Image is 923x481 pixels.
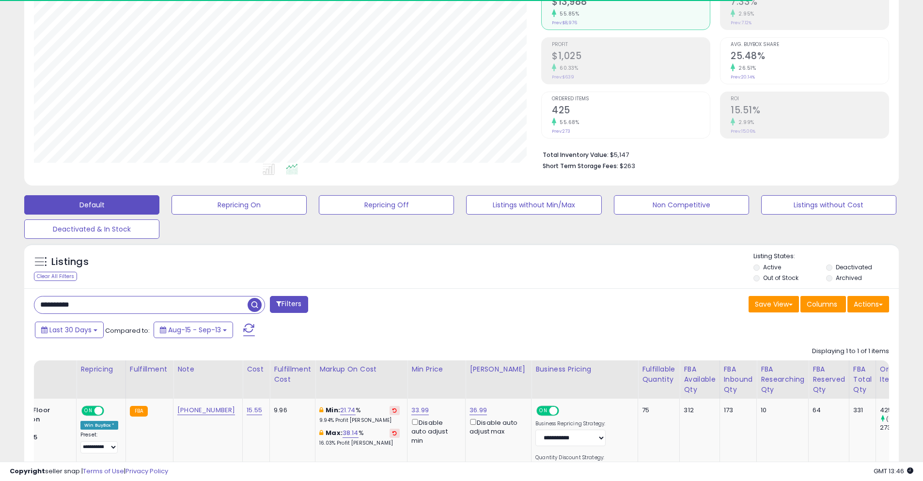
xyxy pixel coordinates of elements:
small: 2.99% [735,119,754,126]
small: Prev: $8,976 [552,20,577,26]
h2: 425 [552,105,710,118]
span: $263 [620,161,635,171]
span: 2025-10-14 13:46 GMT [874,466,913,476]
small: 2.95% [735,10,754,17]
button: Save View [749,296,799,312]
a: 21.74 [340,405,356,415]
a: 38.14 [343,428,359,438]
div: 312 [684,406,712,415]
div: FBA inbound Qty [724,364,753,395]
span: OFF [558,407,573,415]
span: ON [82,407,94,415]
small: Prev: 7.12% [731,20,751,26]
div: 64 [813,406,842,415]
span: Profit [552,42,710,47]
small: Prev: 15.06% [731,128,755,134]
div: seller snap | | [10,467,168,476]
div: Min Price [411,364,461,374]
span: ROI [731,96,889,102]
button: Listings without Min/Max [466,195,601,215]
div: Fulfillment [130,364,169,374]
button: Repricing Off [319,195,454,215]
label: Quantity Discount Strategy: [535,454,606,461]
small: 55.85% [556,10,579,17]
div: Disable auto adjust min [411,417,458,445]
label: Active [763,263,781,271]
span: Last 30 Days [49,325,92,335]
div: 331 [853,406,868,415]
b: Short Term Storage Fees: [543,162,618,170]
small: Prev: 273 [552,128,570,134]
div: [PERSON_NAME] [469,364,527,374]
label: Archived [836,274,862,282]
span: Aug-15 - Sep-13 [168,325,221,335]
a: Privacy Policy [125,466,168,476]
small: 55.68% [556,119,579,126]
label: Business Repricing Strategy: [535,420,606,427]
small: FBA [130,406,148,417]
span: Compared to: [105,326,150,335]
div: FBA Available Qty [684,364,715,395]
div: Repricing [80,364,122,374]
button: Deactivated & In Stock [24,219,159,239]
div: 173 [724,406,750,415]
div: 9.96 [274,406,308,415]
div: Clear All Filters [34,272,77,281]
b: Min: [326,405,340,415]
label: Out of Stock [763,274,798,282]
a: 36.99 [469,405,487,415]
small: Prev: $639 [552,74,574,80]
div: 273 [880,423,919,432]
li: $5,147 [543,148,882,160]
button: Last 30 Days [35,322,104,338]
div: % [319,406,400,424]
span: Columns [807,299,837,309]
a: 33.99 [411,405,429,415]
div: Fulfillable Quantity [642,364,675,385]
span: Ordered Items [552,96,710,102]
a: 15.55 [247,405,262,415]
small: 60.33% [556,64,578,72]
div: 10 [761,406,801,415]
h2: 15.51% [731,105,889,118]
button: Filters [270,296,308,313]
button: Listings without Cost [761,195,896,215]
p: 9.94% Profit [PERSON_NAME] [319,417,400,424]
a: [PHONE_NUMBER] [177,405,235,415]
div: 425 [880,406,919,415]
button: Columns [800,296,846,312]
h2: 25.48% [731,50,889,63]
div: FBA Reserved Qty [813,364,845,395]
div: Win BuyBox * [80,421,118,430]
div: Business Pricing [535,364,634,374]
span: ON [537,407,549,415]
div: % [319,429,400,447]
button: Aug-15 - Sep-13 [154,322,233,338]
div: FBA Researching Qty [761,364,804,395]
button: Actions [847,296,889,312]
label: Deactivated [836,263,872,271]
div: Preset: [80,432,118,453]
th: The percentage added to the cost of goods (COGS) that forms the calculator for Min & Max prices. [315,360,407,399]
h2: $1,025 [552,50,710,63]
div: Fulfillment Cost [274,364,311,385]
button: Non Competitive [614,195,749,215]
div: Note [177,364,238,374]
h5: Listings [51,255,89,269]
a: Terms of Use [83,466,124,476]
b: Max: [326,428,343,437]
span: Avg. Buybox Share [731,42,889,47]
strong: Copyright [10,466,45,476]
p: Listing States: [753,252,899,261]
small: 26.51% [735,64,756,72]
button: Repricing On [172,195,307,215]
small: Prev: 20.14% [731,74,755,80]
div: FBA Total Qty [853,364,872,395]
p: 16.03% Profit [PERSON_NAME] [319,440,400,447]
span: OFF [103,407,118,415]
div: Disable auto adjust max [469,417,524,436]
div: Markup on Cost [319,364,403,374]
button: Default [24,195,159,215]
small: (55.68%) [886,415,911,423]
div: Cost [247,364,266,374]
